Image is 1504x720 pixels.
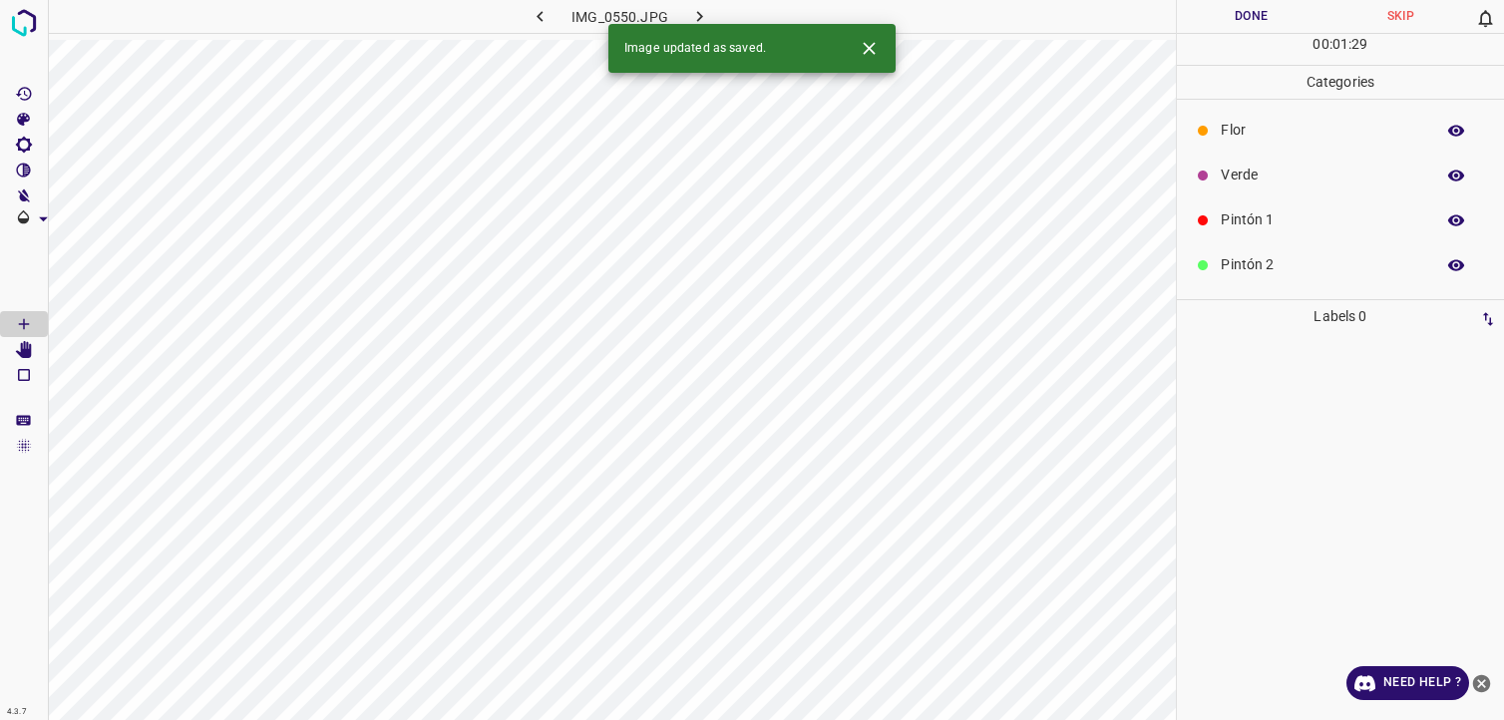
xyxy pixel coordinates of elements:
[1221,254,1424,275] p: Pintón 2
[1346,666,1469,700] a: Need Help ?
[1177,108,1504,153] div: Flor
[1177,287,1504,332] div: Pintón 3
[571,5,668,33] h6: IMG_0550.JPG
[1221,120,1424,141] p: Flor
[1313,34,1367,65] div: : :
[1183,300,1498,333] p: Labels 0
[1469,666,1494,700] button: close-help
[1177,197,1504,242] div: Pintón 1
[851,30,888,67] button: Close
[1332,34,1348,55] p: 01
[6,5,42,41] img: logo
[1177,153,1504,197] div: Verde
[624,40,766,58] span: Image updated as saved.
[1221,209,1424,230] p: Pintón 1
[1177,242,1504,287] div: Pintón 2
[1221,165,1424,185] p: Verde
[1177,66,1504,99] p: Categories
[1351,34,1367,55] p: 29
[1313,34,1328,55] p: 00
[2,704,32,720] div: 4.3.7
